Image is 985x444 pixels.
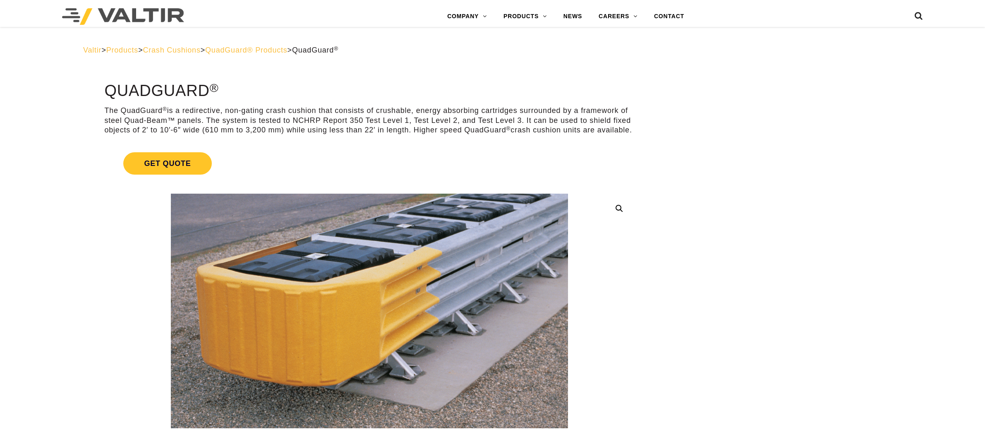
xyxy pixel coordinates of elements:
[210,81,219,94] sup: ®
[205,46,288,54] a: QuadGuard® Products
[123,152,211,175] span: Get Quote
[104,106,634,135] p: The QuadGuard is a redirective, non-gating crash cushion that consists of crushable, energy absor...
[334,46,338,52] sup: ®
[495,8,555,25] a: PRODUCTS
[292,46,338,54] span: QuadGuard
[163,106,167,112] sup: ®
[143,46,200,54] a: Crash Cushions
[83,46,101,54] a: Valtir
[506,125,511,132] sup: ®
[104,82,634,100] h1: QuadGuard
[104,142,634,185] a: Get Quote
[62,8,184,25] img: Valtir
[590,8,646,25] a: CAREERS
[439,8,495,25] a: COMPANY
[646,8,693,25] a: CONTACT
[106,46,138,54] a: Products
[83,46,902,55] div: > > > >
[555,8,590,25] a: NEWS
